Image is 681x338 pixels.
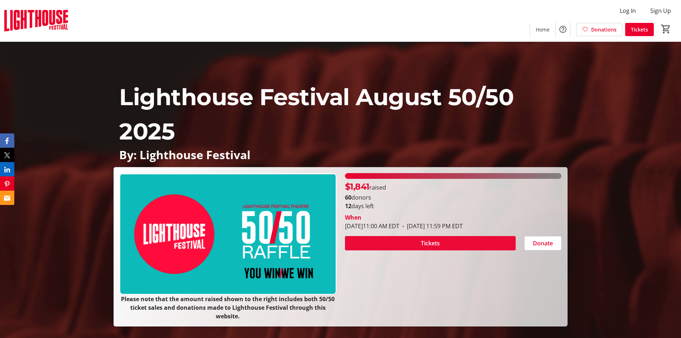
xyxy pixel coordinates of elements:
span: Home [536,26,550,33]
span: [DATE] 11:00 AM EDT [345,222,399,230]
a: Tickets [625,23,654,36]
p: donors [345,193,561,202]
button: Tickets [345,236,516,250]
p: By: Lighthouse Festival [119,148,562,161]
p: days left [345,202,561,210]
button: Donate [524,236,561,250]
div: 100% of fundraising goal reached [345,173,561,179]
span: Donate [533,239,553,248]
a: Home [530,23,555,36]
span: $1,841 [345,181,369,192]
span: Sign Up [650,6,671,15]
b: 60 [345,194,351,201]
img: Lighthouse Festival's Logo [4,3,68,39]
p: Lighthouse Festival August 50/50 2025 [119,80,562,148]
span: Tickets [421,239,440,248]
div: When [345,213,361,222]
button: Cart [660,23,672,35]
span: Log In [620,6,636,15]
a: Donations [576,23,622,36]
strong: Please note that the amount raised shown to the right includes both 50/50 ticket sales and donati... [121,295,335,320]
span: [DATE] 11:59 PM EDT [399,222,463,230]
span: Tickets [631,26,648,33]
span: - [399,222,407,230]
button: Log In [614,5,642,16]
span: Donations [591,26,617,33]
p: raised [345,180,386,193]
button: Sign Up [644,5,677,16]
button: Help [556,22,570,36]
img: Campaign CTA Media Photo [120,173,336,295]
span: 12 [345,202,351,210]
